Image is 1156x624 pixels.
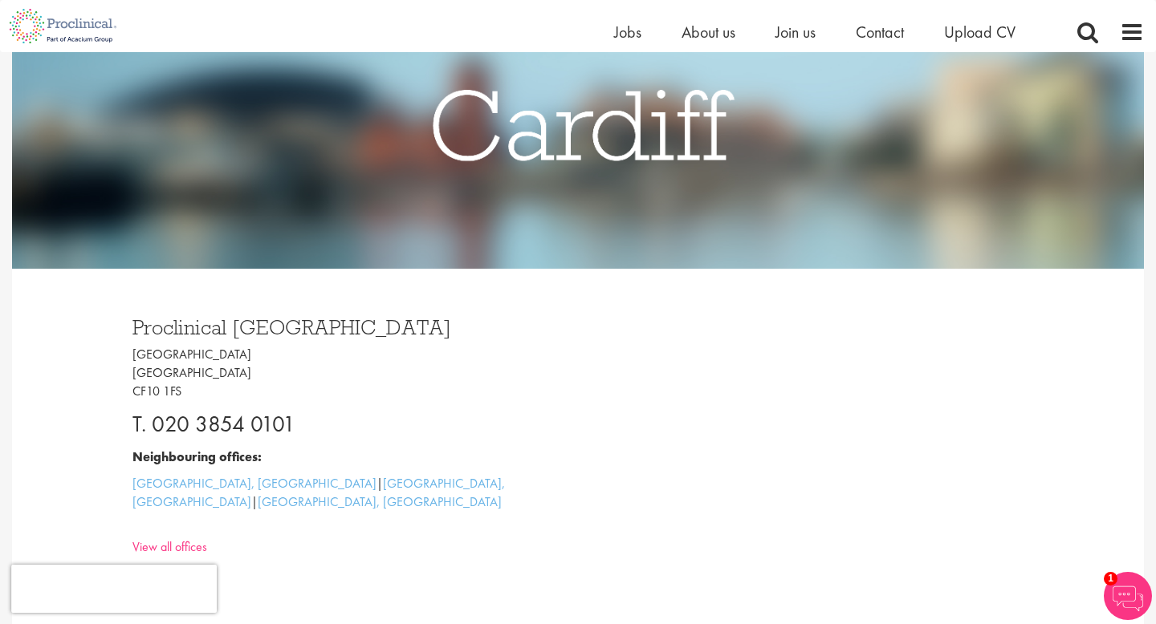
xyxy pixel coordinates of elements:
a: Jobs [614,22,641,43]
h3: Proclinical [GEOGRAPHIC_DATA] [132,317,566,338]
a: [GEOGRAPHIC_DATA], [GEOGRAPHIC_DATA] [132,475,377,492]
img: Chatbot [1104,572,1152,620]
a: Join us [775,22,816,43]
a: [GEOGRAPHIC_DATA], [GEOGRAPHIC_DATA] [258,493,502,510]
b: Neighbouring offices: [132,448,262,465]
span: 1 [1104,572,1117,586]
p: T. 020 3854 0101 [132,408,566,440]
iframe: reCAPTCHA [11,565,217,613]
a: Upload CV [944,22,1016,43]
a: View all offices [132,538,207,555]
a: About us [682,22,735,43]
a: Contact [856,22,904,43]
a: [GEOGRAPHIC_DATA], [GEOGRAPHIC_DATA] [132,475,505,510]
p: | | [132,475,566,512]
p: [GEOGRAPHIC_DATA] [GEOGRAPHIC_DATA] CF10 1FS [132,346,566,401]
